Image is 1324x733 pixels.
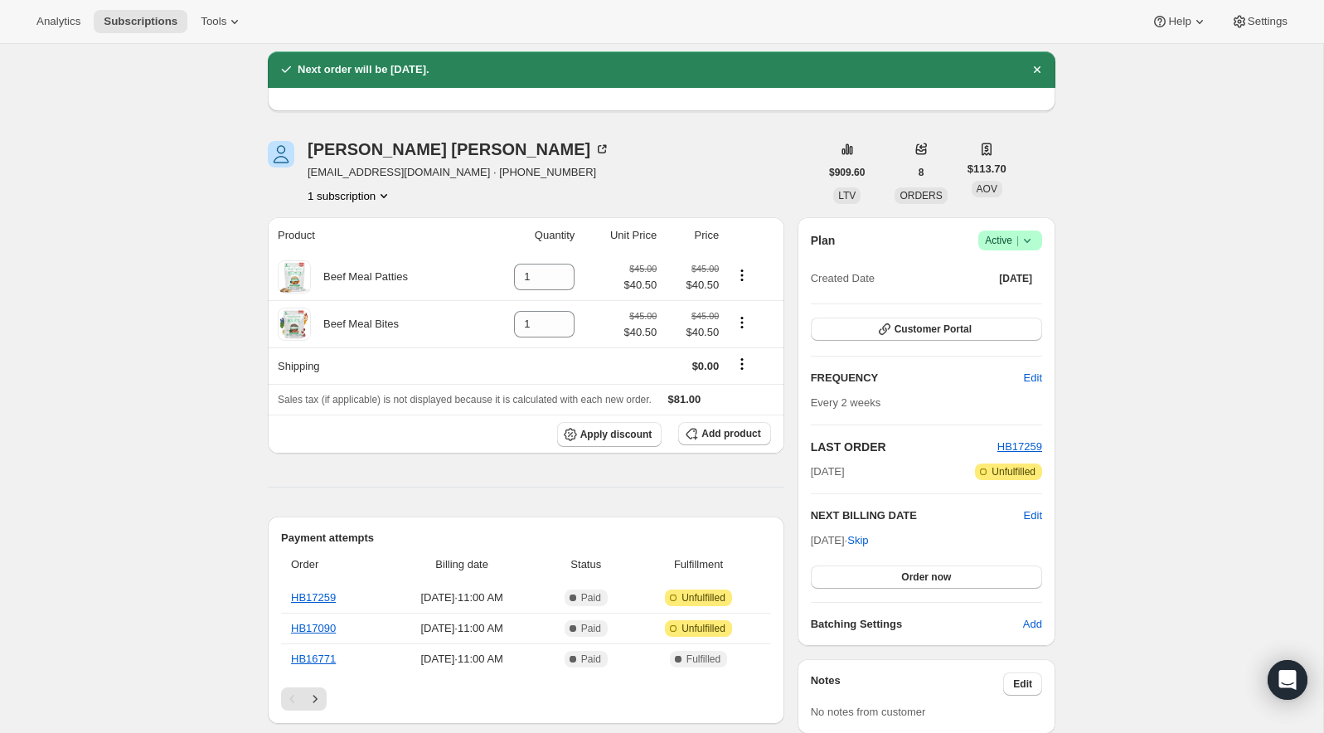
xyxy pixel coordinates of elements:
span: Fulfilled [686,653,720,666]
nav: Pagination [281,687,771,711]
span: $0.00 [692,360,720,372]
button: Next [303,687,327,711]
a: HB16771 [291,653,336,665]
h2: FREQUENCY [811,370,1024,386]
button: HB17259 [997,439,1042,455]
span: Analytics [36,15,80,28]
a: HB17259 [997,440,1042,453]
button: Subscriptions [94,10,187,33]
button: Tools [191,10,253,33]
span: Tools [201,15,226,28]
span: Unfulfilled [681,591,725,604]
span: [DATE] [999,272,1032,285]
span: Unfulfilled [992,465,1035,478]
button: Product actions [308,187,392,204]
span: Help [1168,15,1191,28]
div: Open Intercom Messenger [1268,660,1307,700]
span: Paid [581,653,601,666]
span: Edit [1024,370,1042,386]
span: Apply discount [580,428,652,441]
button: Edit [1024,507,1042,524]
h3: Notes [811,672,1004,696]
button: Order now [811,566,1042,589]
span: Billing date [388,556,536,573]
button: $909.60 [819,161,875,184]
h2: LAST ORDER [811,439,997,455]
span: $40.50 [623,277,657,294]
span: $40.50 [667,277,719,294]
span: Unfulfilled [681,622,725,635]
button: Help [1142,10,1217,33]
span: [DATE] [811,464,845,480]
th: Product [268,217,478,254]
a: HB17090 [291,622,336,634]
button: 8 [909,161,934,184]
span: ORDERS [900,190,942,201]
span: [DATE] · 11:00 AM [388,620,536,637]
span: Paid [581,622,601,635]
span: [EMAIL_ADDRESS][DOMAIN_NAME] · [PHONE_NUMBER] [308,164,610,181]
span: $909.60 [829,166,865,179]
button: Shipping actions [729,355,755,373]
span: No notes from customer [811,706,926,718]
span: Created Date [811,270,875,287]
span: $40.50 [667,324,719,341]
div: [PERSON_NAME] [PERSON_NAME] [308,141,610,158]
img: product img [278,260,311,294]
button: Add product [678,422,770,445]
small: $45.00 [691,311,719,321]
div: Beef Meal Bites [311,316,399,333]
h2: Payment attempts [281,530,771,546]
small: $45.00 [691,264,719,274]
h2: Next order will be [DATE]. [298,61,429,78]
span: [DATE] · [811,534,869,546]
span: LTV [838,190,856,201]
button: Skip [837,527,878,554]
h6: Batching Settings [811,616,1023,633]
h2: NEXT BILLING DATE [811,507,1024,524]
button: Dismiss notification [1026,58,1049,81]
span: [DATE] · 11:00 AM [388,590,536,606]
h2: Plan [811,232,836,249]
span: Customer Portal [895,323,972,336]
button: Edit [1014,365,1052,391]
span: Subscriptions [104,15,177,28]
span: Edit [1013,677,1032,691]
span: Order now [901,570,951,584]
div: Beef Meal Patties [311,269,408,285]
span: Sales tax (if applicable) is not displayed because it is calculated with each new order. [278,394,652,405]
span: Settings [1248,15,1288,28]
button: Edit [1003,672,1042,696]
button: Add [1013,611,1052,638]
button: Customer Portal [811,318,1042,341]
span: Isabelle Lewis [268,141,294,167]
span: Paid [581,591,601,604]
th: Unit Price [580,217,662,254]
button: Settings [1221,10,1297,33]
span: $40.50 [623,324,657,341]
span: Skip [847,532,868,549]
button: Product actions [729,266,755,284]
th: Quantity [478,217,580,254]
span: $81.00 [668,393,701,405]
span: $113.70 [968,161,1006,177]
span: Every 2 weeks [811,396,881,409]
span: Add product [701,427,760,440]
button: [DATE] [989,267,1042,290]
span: [DATE] · 11:00 AM [388,651,536,667]
span: | [1016,234,1019,247]
span: AOV [977,183,997,195]
button: Analytics [27,10,90,33]
img: product img [278,308,311,341]
button: Product actions [729,313,755,332]
th: Shipping [268,347,478,384]
a: HB17259 [291,591,336,604]
span: Add [1023,616,1042,633]
span: Status [546,556,626,573]
th: Order [281,546,383,583]
small: $45.00 [629,264,657,274]
button: Apply discount [557,422,662,447]
span: Active [985,232,1035,249]
th: Price [662,217,724,254]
